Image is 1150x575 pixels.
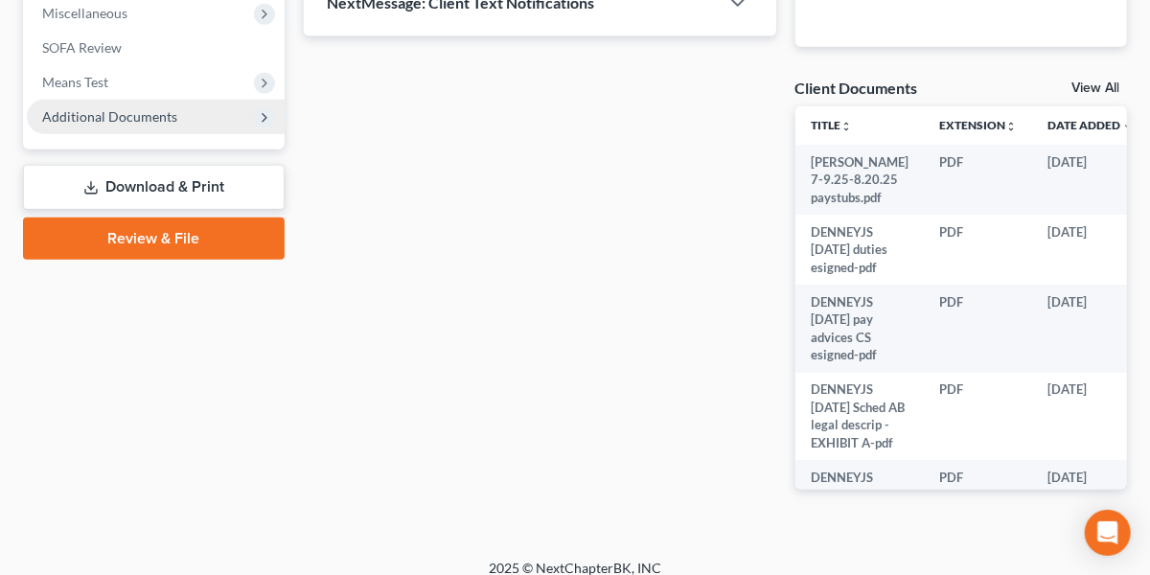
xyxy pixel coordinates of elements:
[840,121,852,132] i: unfold_more
[1032,460,1149,530] td: [DATE]
[795,373,924,461] td: DENNEYJS [DATE] Sched AB legal descrip - EXHIBIT A-pdf
[42,39,122,56] span: SOFA Review
[924,145,1032,215] td: PDF
[1085,510,1131,556] div: Open Intercom Messenger
[924,285,1032,373] td: PDF
[1071,81,1119,95] a: View All
[1032,145,1149,215] td: [DATE]
[939,118,1017,132] a: Extensionunfold_more
[23,165,285,210] a: Download & Print
[42,74,108,90] span: Means Test
[1032,373,1149,461] td: [DATE]
[1032,215,1149,285] td: [DATE]
[795,145,924,215] td: [PERSON_NAME] 7-9.25-8.20.25 paystubs.pdf
[924,373,1032,461] td: PDF
[1122,121,1134,132] i: expand_more
[795,78,918,98] div: Client Documents
[795,285,924,373] td: DENNEYJS [DATE] pay advices CS esigned-pdf
[924,460,1032,530] td: PDF
[1005,121,1017,132] i: unfold_more
[811,118,852,132] a: Titleunfold_more
[795,460,924,530] td: DENNEYJS [DATE] CCCW-pdf
[42,108,177,125] span: Additional Documents
[23,218,285,260] a: Review & File
[1032,285,1149,373] td: [DATE]
[42,5,127,21] span: Miscellaneous
[795,215,924,285] td: DENNEYJS [DATE] duties esigned-pdf
[924,215,1032,285] td: PDF
[1047,118,1134,132] a: Date Added expand_more
[27,31,285,65] a: SOFA Review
